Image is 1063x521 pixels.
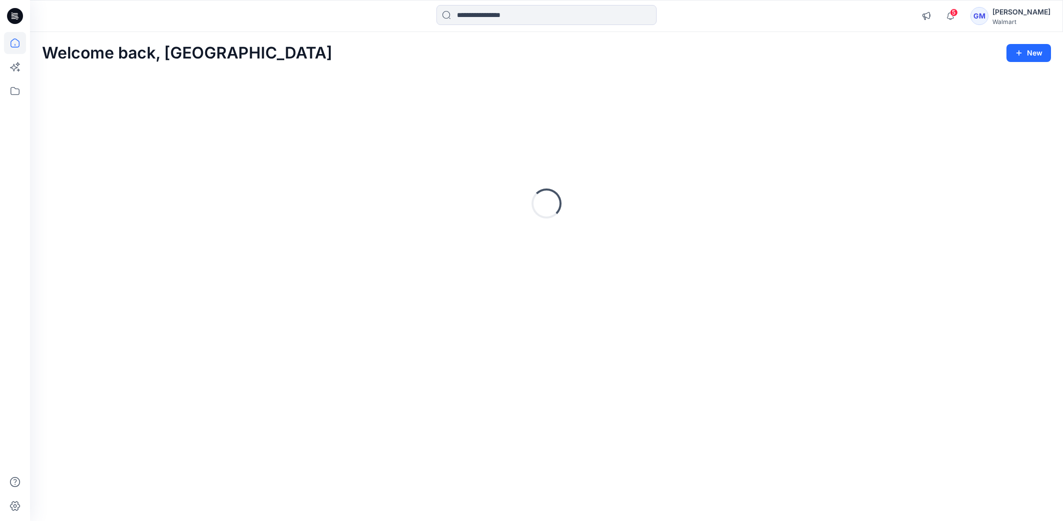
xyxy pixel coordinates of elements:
[992,18,1050,25] div: Walmart
[42,44,332,62] h2: Welcome back, [GEOGRAPHIC_DATA]
[950,8,958,16] span: 5
[992,6,1050,18] div: [PERSON_NAME]
[1006,44,1051,62] button: New
[970,7,988,25] div: GM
